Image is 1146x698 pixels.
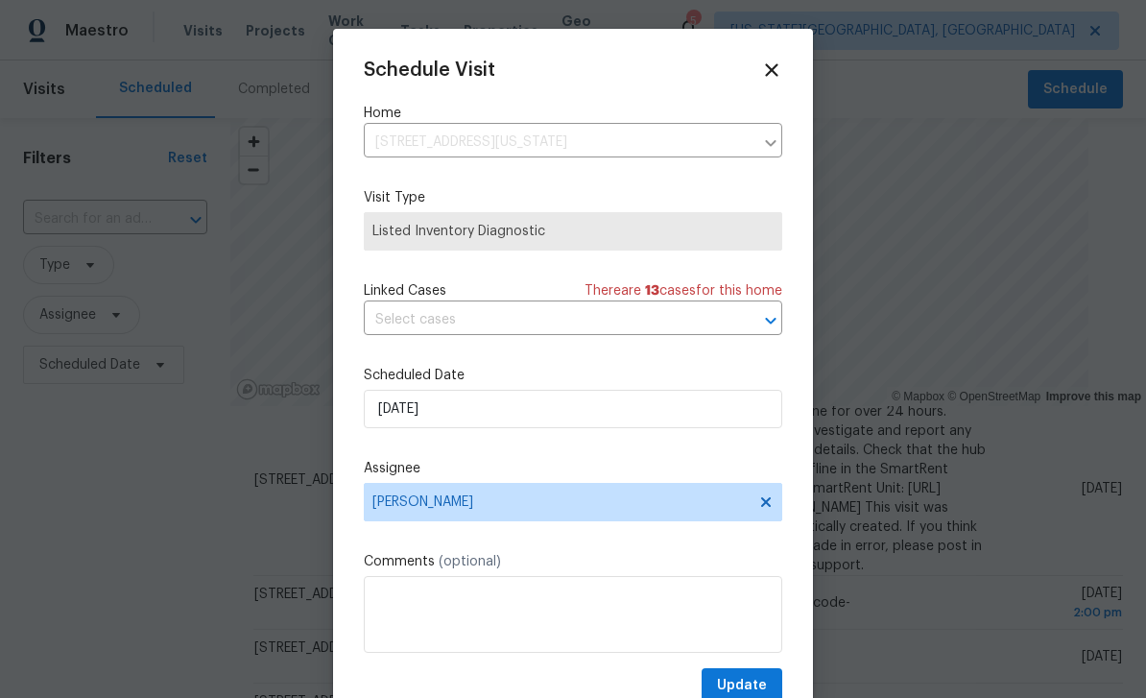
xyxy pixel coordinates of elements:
[364,281,446,301] span: Linked Cases
[372,494,749,510] span: [PERSON_NAME]
[364,390,782,428] input: M/D/YYYY
[717,674,767,698] span: Update
[364,305,728,335] input: Select cases
[364,128,753,157] input: Enter in an address
[645,284,659,298] span: 13
[364,459,782,478] label: Assignee
[757,307,784,334] button: Open
[372,222,774,241] span: Listed Inventory Diagnostic
[364,60,495,80] span: Schedule Visit
[364,188,782,207] label: Visit Type
[761,60,782,81] span: Close
[364,104,782,123] label: Home
[364,552,782,571] label: Comments
[439,555,501,568] span: (optional)
[585,281,782,301] span: There are case s for this home
[364,366,782,385] label: Scheduled Date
